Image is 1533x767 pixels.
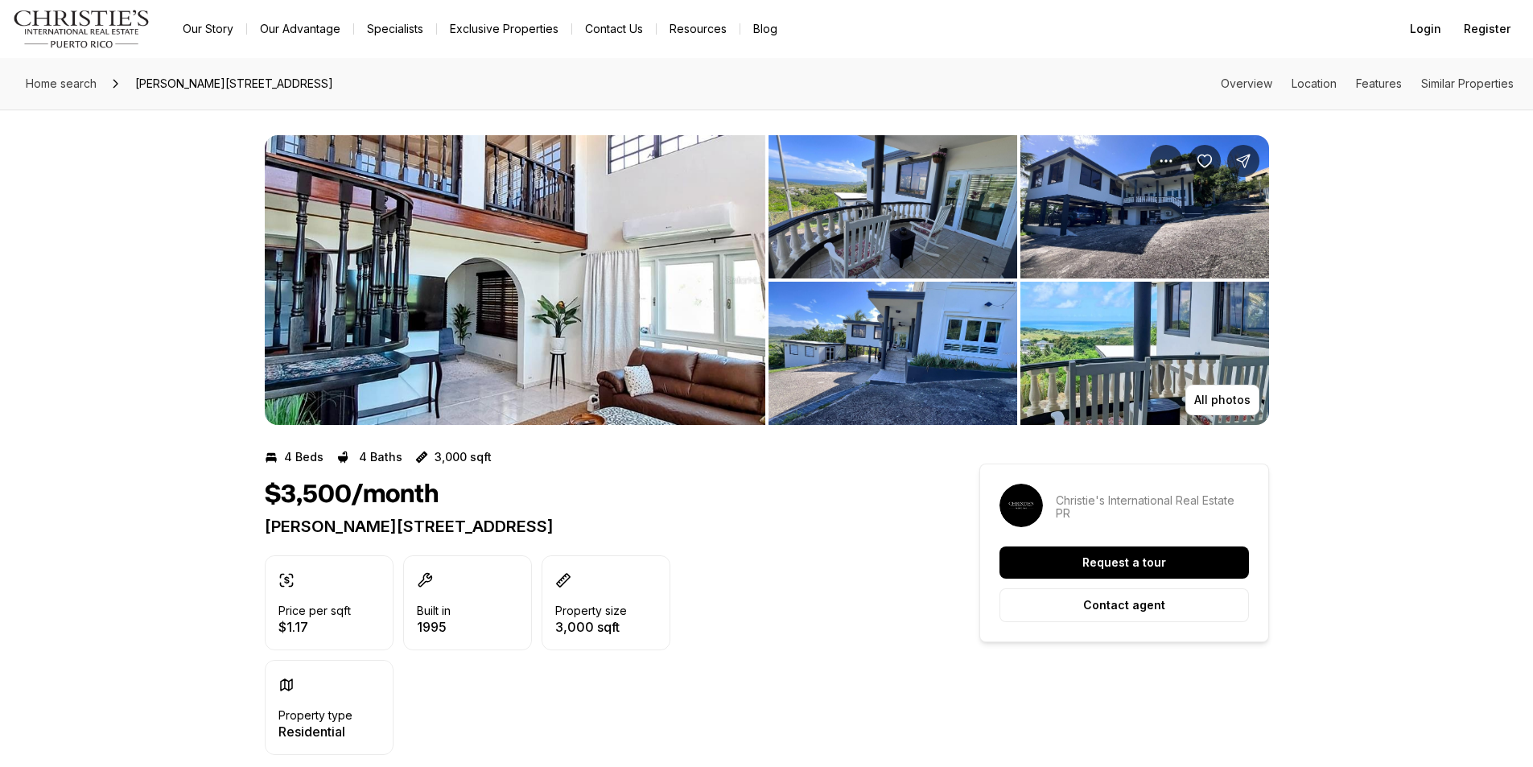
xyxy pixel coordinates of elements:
[1410,23,1441,35] span: Login
[26,76,97,90] span: Home search
[1083,599,1165,612] p: Contact agent
[170,18,246,40] a: Our Story
[740,18,790,40] a: Blog
[1150,145,1182,177] button: Property options
[417,621,451,633] p: 1995
[1221,77,1514,90] nav: Page section menu
[354,18,436,40] a: Specialists
[435,451,492,464] p: 3,000 sqft
[1292,76,1337,90] a: Skip to: Location
[265,135,765,425] li: 1 of 8
[278,604,351,617] p: Price per sqft
[1400,13,1451,45] button: Login
[769,135,1017,278] button: View image gallery
[657,18,740,40] a: Resources
[1227,145,1259,177] button: Share Property: Carr 906 CANDELERO ABAJO
[265,480,439,510] h1: $3,500/month
[247,18,353,40] a: Our Advantage
[769,282,1017,425] button: View image gallery
[13,10,150,48] img: logo
[555,604,627,617] p: Property size
[1082,556,1166,569] p: Request a tour
[1221,76,1272,90] a: Skip to: Overview
[1454,13,1520,45] button: Register
[1020,135,1269,278] button: View image gallery
[1185,385,1259,415] button: All photos
[999,588,1249,622] button: Contact agent
[359,451,402,464] p: 4 Baths
[769,135,1269,425] li: 2 of 8
[1020,282,1269,425] button: View image gallery
[336,444,402,470] button: 4 Baths
[129,71,340,97] span: [PERSON_NAME][STREET_ADDRESS]
[265,135,1269,425] div: Listing Photos
[1194,394,1251,406] p: All photos
[999,546,1249,579] button: Request a tour
[278,725,352,738] p: Residential
[1464,23,1510,35] span: Register
[555,621,627,633] p: 3,000 sqft
[19,71,103,97] a: Home search
[278,709,352,722] p: Property type
[1056,494,1249,520] p: Christie's International Real Estate PR
[265,517,921,536] p: [PERSON_NAME][STREET_ADDRESS]
[278,621,351,633] p: $1.17
[417,604,451,617] p: Built in
[284,451,323,464] p: 4 Beds
[1189,145,1221,177] button: Save Property: Carr 906 CANDELERO ABAJO
[572,18,656,40] button: Contact Us
[265,135,765,425] button: View image gallery
[1356,76,1402,90] a: Skip to: Features
[1421,76,1514,90] a: Skip to: Similar Properties
[437,18,571,40] a: Exclusive Properties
